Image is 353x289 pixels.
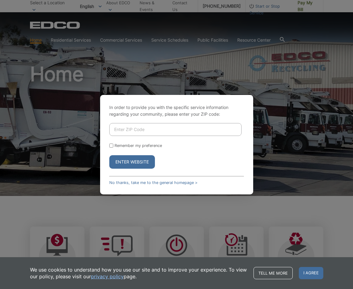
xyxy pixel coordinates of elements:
p: In order to provide you with the specific service information regarding your community, please en... [109,104,244,118]
label: Remember my preference [115,143,162,148]
a: privacy policy [91,273,124,280]
a: No thanks, take me to the general homepage > [109,180,197,185]
span: I agree [299,267,323,279]
input: Enter ZIP Code [109,123,242,136]
p: We use cookies to understand how you use our site and to improve your experience. To view our pol... [30,266,247,280]
button: Enter Website [109,155,155,169]
a: Tell me more [253,267,293,279]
